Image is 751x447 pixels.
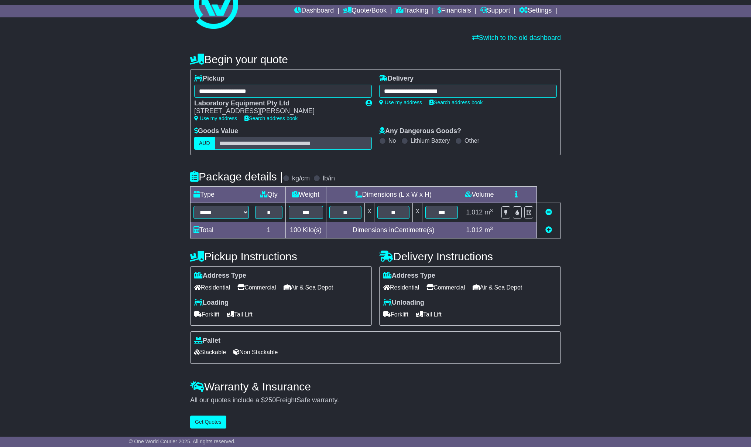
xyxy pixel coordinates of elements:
[194,282,230,293] span: Residential
[237,282,276,293] span: Commercial
[484,209,493,216] span: m
[383,282,419,293] span: Residential
[466,226,483,234] span: 1.012
[194,127,238,135] label: Goods Value
[326,187,461,203] td: Dimensions (L x W x H)
[194,107,358,115] div: [STREET_ADDRESS][PERSON_NAME]
[233,346,278,358] span: Non Stackable
[194,272,246,280] label: Address Type
[252,187,286,203] td: Qty
[190,380,561,393] h4: Warranty & Insurance
[194,115,237,121] a: Use my address
[194,337,220,345] label: Pallet
[383,272,435,280] label: Address Type
[480,5,510,17] a: Support
[519,5,552,17] a: Settings
[464,137,479,144] label: Other
[190,396,561,404] div: All our quotes include a $ FreightSafe warranty.
[545,209,552,216] a: Remove this item
[413,203,422,222] td: x
[285,187,326,203] td: Weight
[343,5,387,17] a: Quote/Book
[411,137,450,144] label: Lithium Battery
[284,282,333,293] span: Air & Sea Depot
[461,187,498,203] td: Volume
[252,222,286,238] td: 1
[388,137,396,144] label: No
[190,170,283,183] h4: Package details |
[379,250,561,263] h4: Delivery Instructions
[379,99,422,105] a: Use my address
[194,299,229,307] label: Loading
[490,208,493,213] sup: 3
[365,203,374,222] td: x
[379,127,461,135] label: Any Dangerous Goods?
[379,75,414,83] label: Delivery
[285,222,326,238] td: Kilo(s)
[466,209,483,216] span: 1.012
[292,175,310,183] label: kg/cm
[227,309,253,320] span: Tail Lift
[426,282,465,293] span: Commercial
[129,438,236,444] span: © One World Courier 2025. All rights reserved.
[545,226,552,234] a: Add new item
[484,226,493,234] span: m
[194,346,226,358] span: Stackable
[383,309,408,320] span: Forklift
[323,175,335,183] label: lb/in
[190,416,226,429] button: Get Quotes
[191,222,252,238] td: Total
[194,99,358,108] div: Laboratory Equipment Pty Ltd
[326,222,461,238] td: Dimensions in Centimetre(s)
[194,137,215,150] label: AUD
[244,115,298,121] a: Search address book
[190,53,561,65] h4: Begin your quote
[290,226,301,234] span: 100
[191,187,252,203] td: Type
[396,5,428,17] a: Tracking
[294,5,334,17] a: Dashboard
[416,309,442,320] span: Tail Lift
[194,75,224,83] label: Pickup
[490,226,493,231] sup: 3
[265,396,276,404] span: 250
[194,309,219,320] span: Forklift
[473,282,522,293] span: Air & Sea Depot
[438,5,471,17] a: Financials
[383,299,424,307] label: Unloading
[429,99,483,105] a: Search address book
[190,250,372,263] h4: Pickup Instructions
[472,34,561,41] a: Switch to the old dashboard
